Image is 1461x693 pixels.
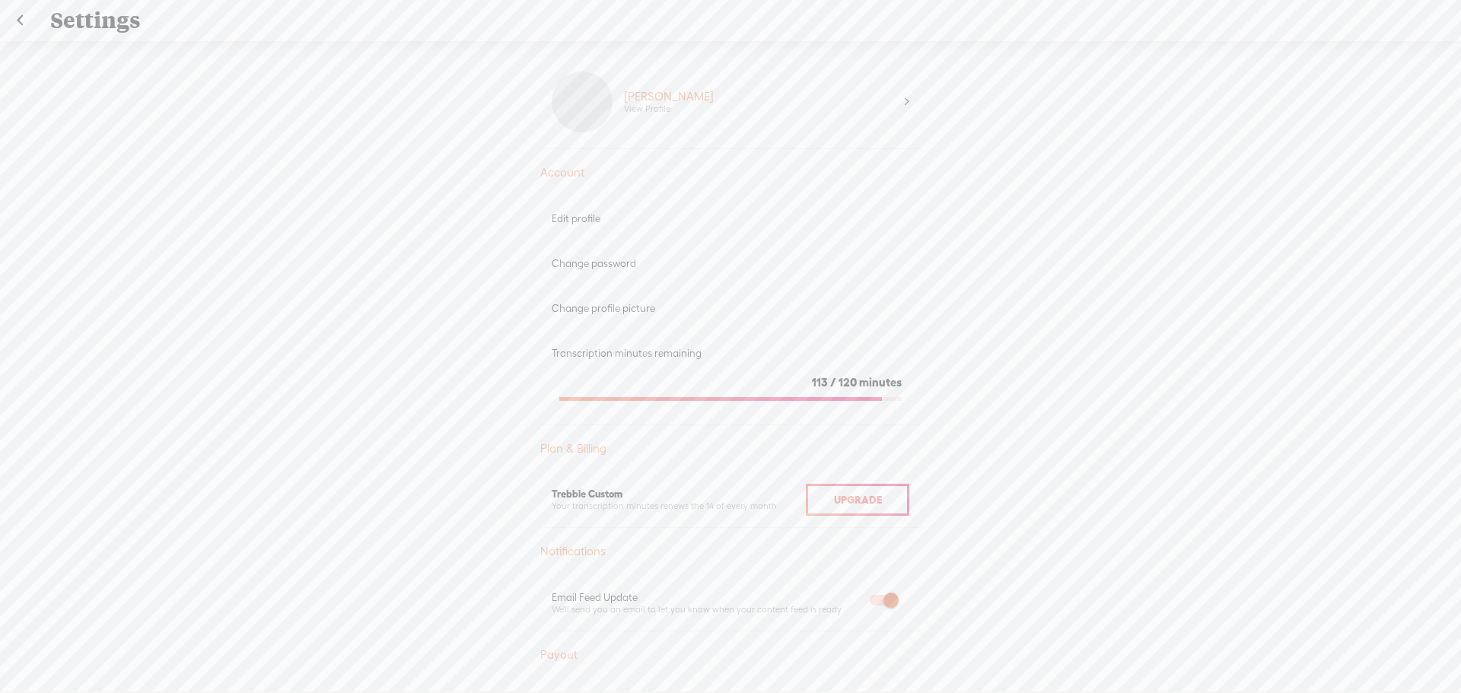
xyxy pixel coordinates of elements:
[540,544,921,559] div: Notifications
[552,212,909,225] div: Edit profile
[552,488,622,500] span: Trebble Custom
[552,604,858,615] div: We'll send you an email to let you know when your content feed is ready
[859,376,902,389] span: minutes
[812,376,828,389] span: 113
[624,103,670,115] div: View Profile
[552,347,909,360] div: Transcription minutes remaining
[552,591,858,604] div: Email Feed Update
[830,376,836,389] span: /
[552,302,909,315] div: Change profile picture
[540,647,921,663] div: Payout
[624,89,714,104] div: [PERSON_NAME]
[40,1,1423,40] div: Settings
[839,376,857,389] span: 120
[552,257,909,270] div: Change password
[552,501,806,512] div: Your transcription minutes renews the 14 of every month
[834,494,882,506] span: Upgrade
[540,441,921,456] div: Plan & Billing
[540,165,921,180] div: Account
